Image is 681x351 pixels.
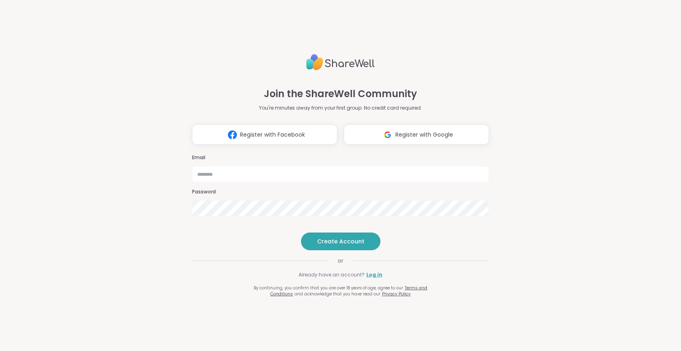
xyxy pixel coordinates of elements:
[192,154,489,161] h3: Email
[254,285,403,291] span: By continuing, you confirm that you are over 18 years of age, agree to our
[192,189,489,195] h3: Password
[382,291,411,297] a: Privacy Policy
[270,285,427,297] a: Terms and Conditions
[366,271,382,278] a: Log in
[301,233,380,250] button: Create Account
[259,104,422,112] p: You're minutes away from your first group. No credit card required.
[225,127,240,142] img: ShareWell Logomark
[317,237,364,245] span: Create Account
[395,131,453,139] span: Register with Google
[306,51,375,74] img: ShareWell Logo
[240,131,305,139] span: Register with Facebook
[344,125,489,145] button: Register with Google
[328,257,353,265] span: or
[380,127,395,142] img: ShareWell Logomark
[264,87,417,101] h1: Join the ShareWell Community
[192,125,337,145] button: Register with Facebook
[295,291,380,297] span: and acknowledge that you have read our
[299,271,365,278] span: Already have an account?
